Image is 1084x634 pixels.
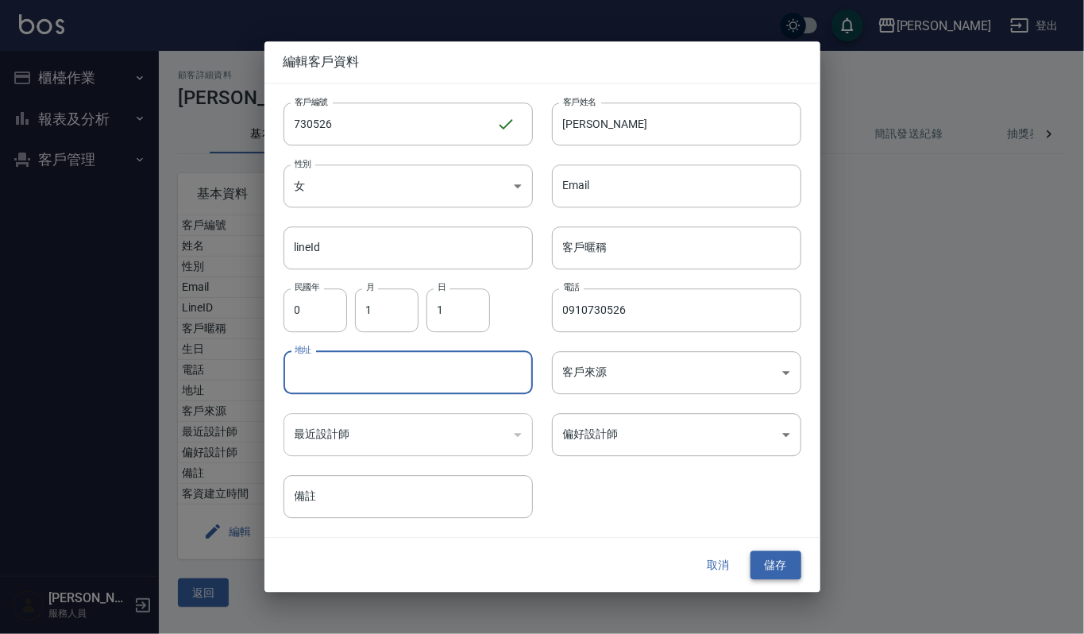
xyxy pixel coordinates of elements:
[295,344,311,356] label: 地址
[295,282,319,294] label: 民國年
[563,95,596,107] label: 客戶姓名
[295,157,311,169] label: 性別
[284,54,801,70] span: 編輯客戶資料
[284,164,533,207] div: 女
[750,551,801,580] button: 儲存
[366,282,374,294] label: 月
[693,551,744,580] button: 取消
[438,282,446,294] label: 日
[295,95,328,107] label: 客戶編號
[563,282,580,294] label: 電話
